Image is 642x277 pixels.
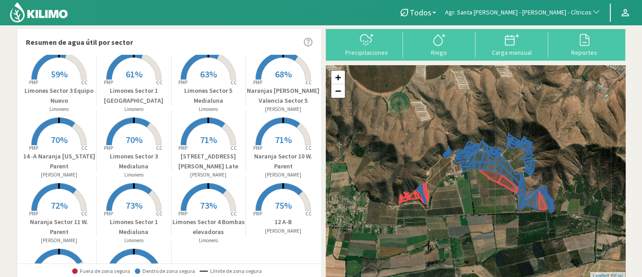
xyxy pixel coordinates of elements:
span: 63% [200,68,217,80]
span: Límite de zona segura [200,268,262,274]
button: Carga mensual [475,32,548,56]
tspan: PMP [29,145,38,151]
span: 71% [275,134,292,145]
tspan: CC [306,79,312,86]
img: Kilimo [9,1,69,23]
tspan: PMP [253,79,262,86]
tspan: CC [82,210,88,217]
p: Naranja Sector 11 W. Parent [22,217,97,237]
tspan: PMP [104,79,113,86]
tspan: CC [231,145,237,151]
p: [PERSON_NAME] [246,105,321,113]
p: Limonero [172,237,246,244]
p: [PERSON_NAME] [22,171,97,179]
p: [STREET_ADDRESS][PERSON_NAME] Late [172,152,246,171]
p: Limonero [97,237,171,244]
tspan: CC [306,145,312,151]
p: [PERSON_NAME] [22,237,97,244]
tspan: PMP [253,145,262,151]
p: Limonero [22,105,97,113]
tspan: PMP [104,210,113,217]
span: Dentro de zona segura [135,268,195,274]
tspan: CC [156,79,162,86]
p: Limonero [172,105,246,113]
tspan: CC [231,210,237,217]
tspan: PMP [178,145,187,151]
p: Limones Sector 1 Medialuna [97,217,171,237]
span: 68% [275,68,292,80]
a: Zoom out [331,84,345,98]
span: Fuera de zona segura [72,268,130,274]
tspan: PMP [253,210,262,217]
p: 12 A-B [246,217,321,227]
tspan: PMP [104,145,113,151]
span: 72% [51,200,68,211]
button: Reportes [548,32,621,56]
span: Todos [410,8,431,17]
p: Naranjas [PERSON_NAME] Valencia Sector 5 [246,86,321,105]
tspan: PMP [29,210,38,217]
tspan: CC [156,210,162,217]
p: [PERSON_NAME] [246,171,321,179]
tspan: PMP [178,210,187,217]
button: Precipitaciones [330,32,403,56]
p: Limones Sector 4 Bombas elevadoras [172,217,246,237]
span: Agr. Santa [PERSON_NAME] - [PERSON_NAME] - Cítricos [445,8,592,17]
p: Limones Sector 3 Equipo Nuevo [22,86,97,105]
span: 75% [275,200,292,211]
tspan: CC [231,79,237,86]
p: [PERSON_NAME] [172,171,246,179]
span: 61% [126,68,142,80]
p: Naranja Sector 10 W. Parent [246,152,321,171]
tspan: CC [306,210,312,217]
button: Riego [403,32,475,56]
button: Agr. Santa [PERSON_NAME] - [PERSON_NAME] - Cítricos [441,3,605,23]
div: Reportes [551,49,618,56]
tspan: CC [82,79,88,86]
div: Riego [406,49,473,56]
span: 73% [126,200,142,211]
span: 73% [200,200,217,211]
p: Resumen de agua útil por sector [26,37,133,48]
a: Zoom in [331,71,345,84]
tspan: CC [156,145,162,151]
span: 71% [200,134,217,145]
tspan: PMP [178,79,187,86]
p: 14 -A Naranja [US_STATE] Parent [22,152,97,171]
span: 70% [126,134,142,145]
p: Limonero [97,105,171,113]
tspan: CC [82,145,88,151]
span: 59% [51,68,68,80]
p: Limonero [97,171,171,179]
tspan: PMP [29,79,38,86]
span: 70% [51,134,68,145]
div: Carga mensual [478,49,545,56]
p: Limones Sector 1 [GEOGRAPHIC_DATA] [97,86,171,105]
p: [PERSON_NAME] [246,227,321,235]
p: Limones Sector 3 Medialuna [97,152,171,171]
p: Limones Sector 5 Medialuna [172,86,246,105]
div: Precipitaciones [333,49,400,56]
